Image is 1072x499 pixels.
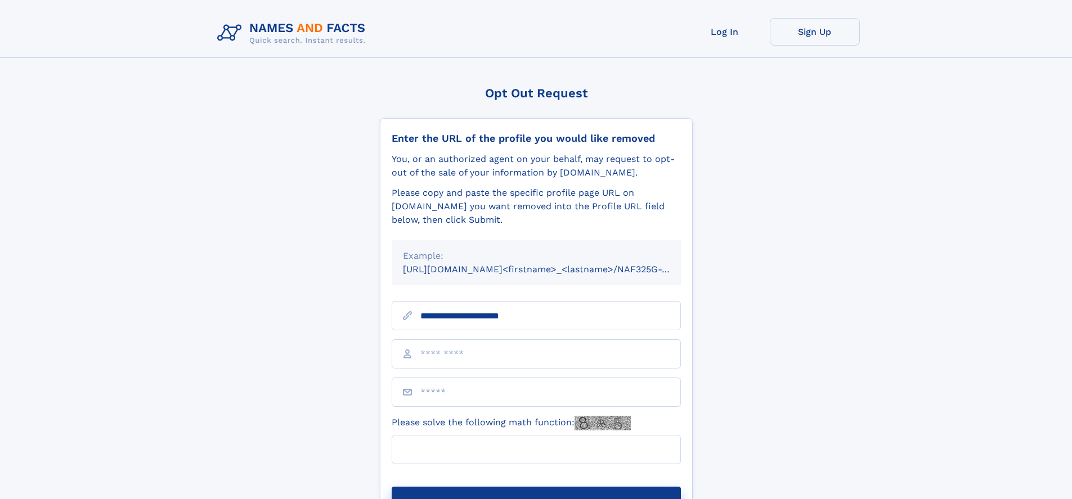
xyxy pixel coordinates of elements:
div: Enter the URL of the profile you would like removed [392,132,681,145]
div: Opt Out Request [380,86,693,100]
small: [URL][DOMAIN_NAME]<firstname>_<lastname>/NAF325G-xxxxxxxx [403,264,702,275]
a: Log In [680,18,770,46]
label: Please solve the following math function: [392,416,631,430]
div: You, or an authorized agent on your behalf, may request to opt-out of the sale of your informatio... [392,152,681,179]
div: Example: [403,249,670,263]
div: Please copy and paste the specific profile page URL on [DOMAIN_NAME] you want removed into the Pr... [392,186,681,227]
a: Sign Up [770,18,860,46]
img: Logo Names and Facts [213,18,375,48]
